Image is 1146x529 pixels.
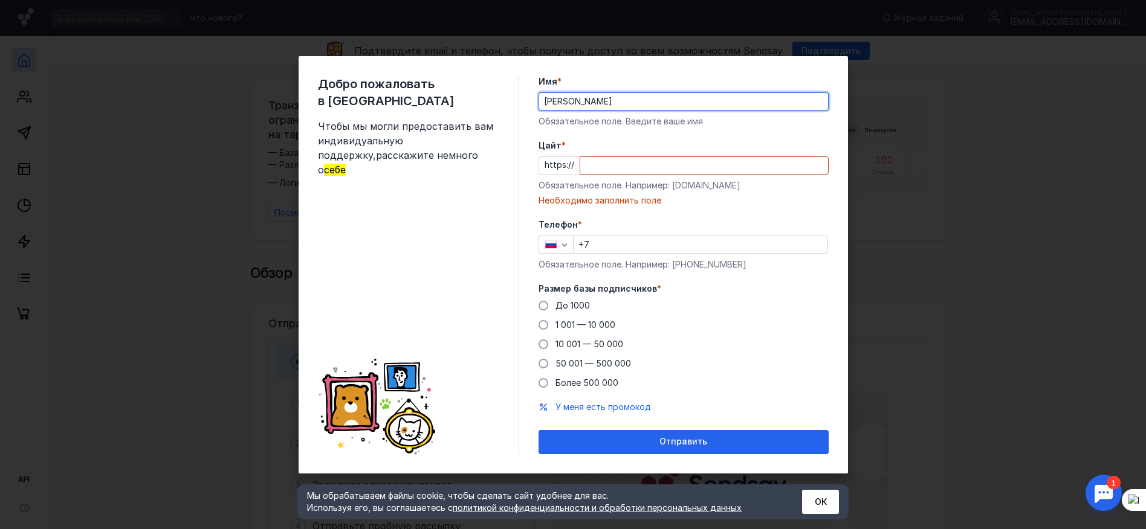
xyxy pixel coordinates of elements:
[324,164,346,176] msreadoutspan: себе
[27,7,41,21] div: 1
[453,502,742,513] a: политикой конфиденциальности и обработки персональных данных
[659,437,707,447] span: Отправить
[318,149,478,176] msreadoutspan: расскажите немного о
[555,358,631,368] span: 50 001 — 500 000
[555,401,651,413] button: У меня есть промокод
[539,283,657,295] span: Размер базы подписчиков
[539,75,557,88] span: Имя
[555,377,618,388] span: Более 500 000
[539,430,829,454] button: Отправить
[318,75,499,109] span: Добро пожаловать в [GEOGRAPHIC_DATA]
[555,319,615,330] span: 1 001 — 10 000
[555,402,651,412] span: У меня есть промокод
[539,179,829,191] div: Обязательное поле. Например: [DOMAIN_NAME]
[318,119,499,177] span: Чтобы мы могли предоставить вам индивидуальную поддержку,
[307,490,772,514] div: Мы обрабатываем файлы cookie, чтобы сделать сайт удобнее для вас. Используя его, вы соглашаетесь c
[539,194,829,207] div: Необходимо заполнить поле
[539,258,829,271] div: Обязательное поле. Например: [PHONE_NUMBER]
[539,219,578,231] span: Телефон
[539,115,829,127] div: Обязательное поле. Введите ваше имя
[539,139,562,152] span: Цайт
[802,490,839,514] button: ОК
[555,300,590,310] span: До 1000
[555,339,623,349] span: 10 001 — 50 000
